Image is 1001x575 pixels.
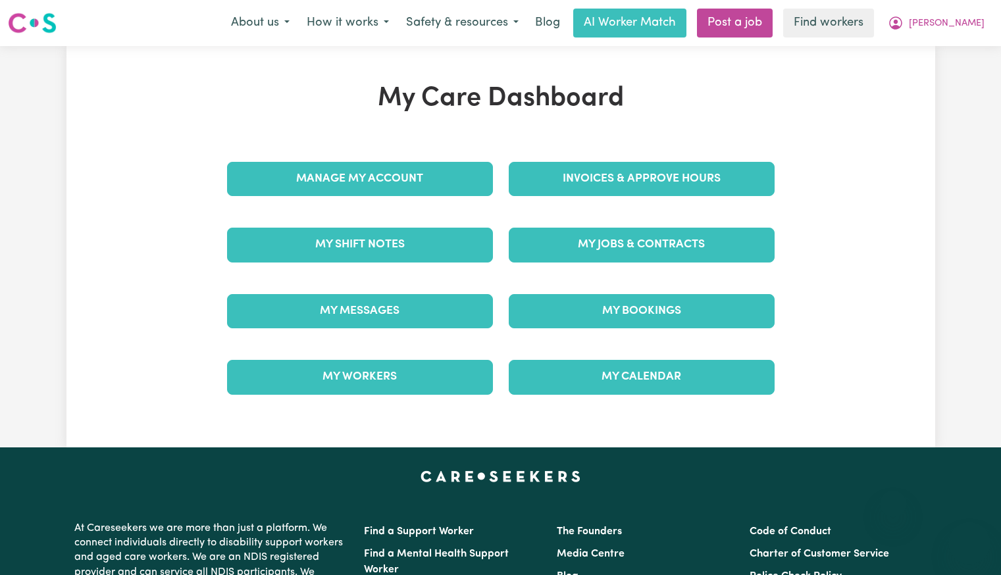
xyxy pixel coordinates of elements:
[8,11,57,35] img: Careseekers logo
[557,526,622,537] a: The Founders
[227,228,493,262] a: My Shift Notes
[783,9,874,37] a: Find workers
[509,294,775,328] a: My Bookings
[573,9,686,37] a: AI Worker Match
[697,9,773,37] a: Post a job
[750,549,889,559] a: Charter of Customer Service
[219,83,783,114] h1: My Care Dashboard
[222,9,298,37] button: About us
[227,360,493,394] a: My Workers
[948,522,990,564] iframe: Button to launch messaging window
[879,9,993,37] button: My Account
[398,9,527,37] button: Safety & resources
[509,228,775,262] a: My Jobs & Contracts
[557,549,625,559] a: Media Centre
[227,162,493,196] a: Manage My Account
[880,491,906,517] iframe: Close message
[364,526,474,537] a: Find a Support Worker
[527,9,568,37] a: Blog
[227,294,493,328] a: My Messages
[364,549,509,575] a: Find a Mental Health Support Worker
[509,360,775,394] a: My Calendar
[8,8,57,38] a: Careseekers logo
[421,471,580,482] a: Careseekers home page
[750,526,831,537] a: Code of Conduct
[298,9,398,37] button: How it works
[509,162,775,196] a: Invoices & Approve Hours
[909,16,985,31] span: [PERSON_NAME]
